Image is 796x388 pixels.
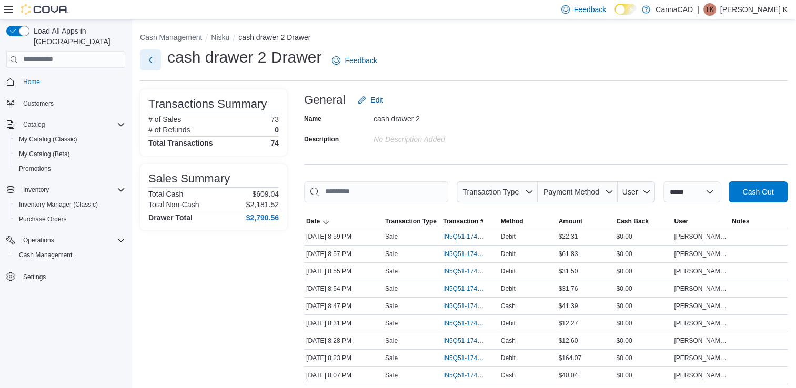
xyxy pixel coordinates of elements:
div: [DATE] 8:31 PM [304,317,383,330]
p: [PERSON_NAME] K [720,3,788,16]
h1: cash drawer 2 Drawer [167,47,321,68]
span: IN5Q51-174020 [443,354,486,362]
p: Sale [385,354,398,362]
span: Notes [732,217,749,226]
span: [PERSON_NAME] K [674,232,728,241]
p: Sale [385,232,398,241]
div: [DATE] 8:07 PM [304,369,383,382]
button: Inventory Manager (Classic) [11,197,129,212]
button: Payment Method [538,181,618,202]
h6: # of Sales [148,115,181,124]
button: Next [140,49,161,70]
span: Cash [501,371,516,380]
input: Dark Mode [614,4,637,15]
h3: Sales Summary [148,172,230,185]
span: IN5Q51-174022 [443,319,486,328]
p: Sale [385,336,398,345]
div: $0.00 [614,352,672,364]
div: No Description added [374,131,515,144]
nav: An example of EuiBreadcrumbs [140,32,788,45]
button: IN5Q51-174022 [443,317,497,330]
p: Sale [385,250,398,258]
span: [PERSON_NAME] K [674,354,728,362]
h4: Total Transactions [148,139,213,147]
div: $0.00 [614,369,672,382]
span: Operations [23,236,54,244]
span: Settings [19,270,125,283]
button: Cash Management [11,248,129,262]
button: Amount [557,215,614,228]
button: IN5Q51-174024 [443,282,497,295]
span: Cash Management [19,251,72,259]
div: $0.00 [614,317,672,330]
button: Catalog [2,117,129,132]
div: cash drawer 2 [374,110,515,123]
h3: General [304,94,345,106]
div: [DATE] 8:57 PM [304,248,383,260]
h3: Transactions Summary [148,98,267,110]
span: Home [23,78,40,86]
button: Nisku [211,33,229,42]
span: Inventory [23,186,49,194]
span: My Catalog (Beta) [19,150,70,158]
span: $12.27 [559,319,578,328]
button: Operations [19,234,58,247]
span: $61.83 [559,250,578,258]
span: Debit [501,354,516,362]
span: Transaction Type [385,217,437,226]
span: Debit [501,250,516,258]
button: Cash Out [729,181,788,202]
span: My Catalog (Classic) [15,133,125,146]
span: Settings [23,273,46,281]
span: [PERSON_NAME] K [674,250,728,258]
span: IN5Q51-174026 [443,250,486,258]
a: My Catalog (Beta) [15,148,74,160]
span: IN5Q51-174023 [443,302,486,310]
div: [DATE] 8:28 PM [304,334,383,347]
div: $0.00 [614,230,672,243]
span: Promotions [15,162,125,175]
button: Cash Management [140,33,202,42]
span: Edit [370,95,383,105]
button: IN5Q51-174019 [443,369,497,382]
button: IN5Q51-174023 [443,300,497,312]
button: Transaction # [441,215,499,228]
button: Transaction Type [457,181,538,202]
span: My Catalog (Classic) [19,135,77,144]
button: Edit [354,89,387,110]
button: Date [304,215,383,228]
span: IN5Q51-174021 [443,336,486,345]
span: Cash Back [616,217,648,226]
span: Feedback [345,55,377,66]
p: $2,181.52 [246,200,279,209]
div: $0.00 [614,248,672,260]
a: Inventory Manager (Classic) [15,198,102,211]
button: Home [2,74,129,89]
span: [PERSON_NAME] K [674,302,728,310]
h6: Total Non-Cash [148,200,199,209]
button: Customers [2,96,129,111]
span: IN5Q51-174019 [443,371,486,380]
img: Cova [21,4,68,15]
button: Transaction Type [383,215,441,228]
span: IN5Q51-174024 [443,284,486,293]
a: Settings [19,271,50,283]
span: $41.39 [559,302,578,310]
span: Purchase Orders [15,213,125,226]
div: $0.00 [614,300,672,312]
button: Operations [2,233,129,248]
p: 73 [270,115,279,124]
span: [PERSON_NAME] K [674,336,728,345]
span: Catalog [19,118,125,131]
span: Inventory Manager (Classic) [15,198,125,211]
button: Catalog [19,118,49,131]
span: Debit [501,267,516,275]
span: IN5Q51-174025 [443,267,486,275]
span: Home [19,75,125,88]
button: Inventory [2,182,129,197]
button: IN5Q51-174021 [443,334,497,347]
span: Debit [501,232,516,241]
h6: # of Refunds [148,126,190,134]
span: Method [501,217,523,226]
